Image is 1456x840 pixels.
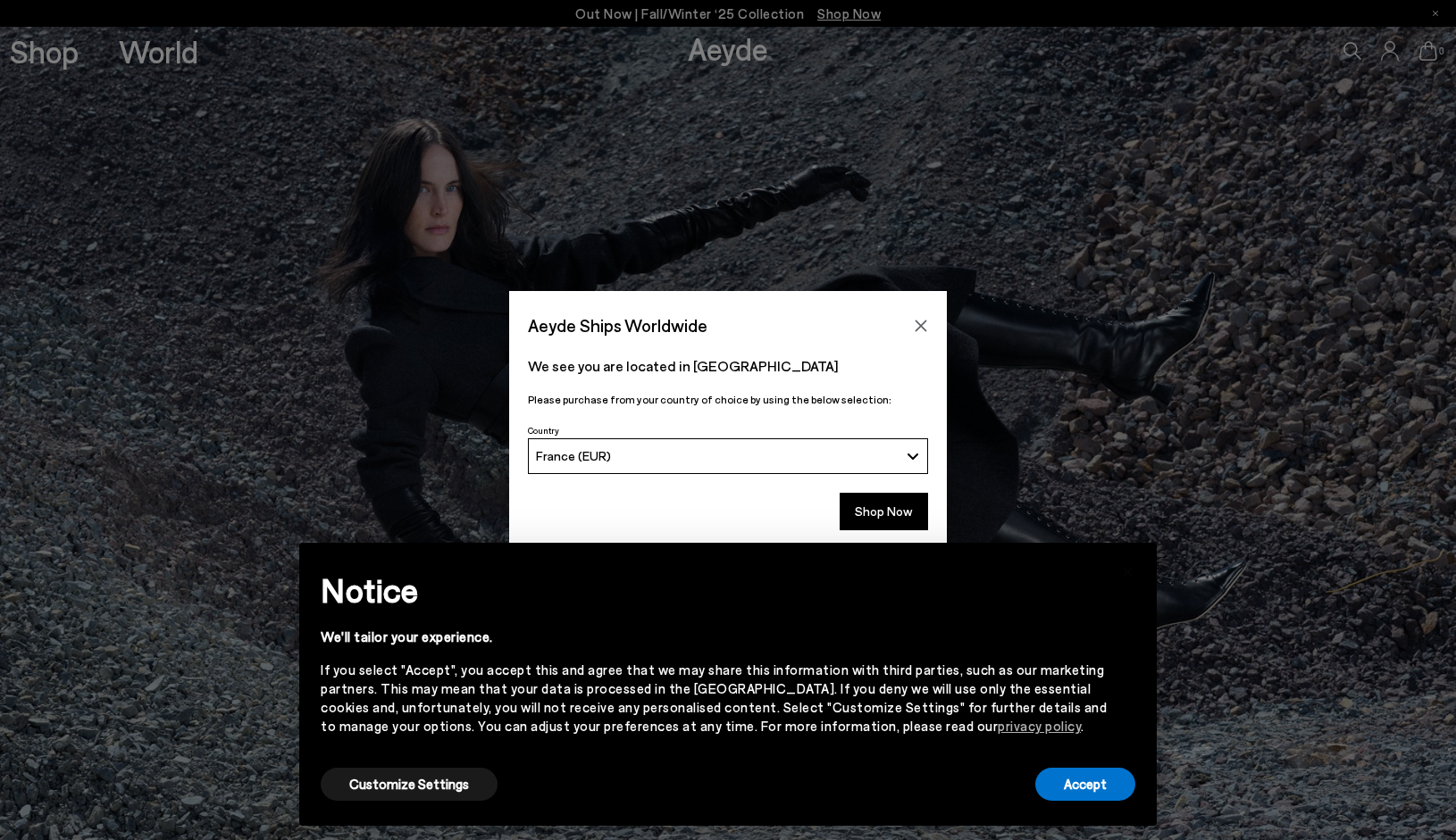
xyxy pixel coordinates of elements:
[321,628,1107,646] div: We'll tailor your experience.
[1107,548,1150,591] button: Close this notice
[321,661,1107,736] div: If you select "Accept", you accept this and agree that we may share this information with third p...
[998,718,1081,734] a: privacy policy
[528,425,559,436] span: Country
[321,768,498,801] button: Customize Settings
[528,310,707,341] span: Aeyde Ships Worldwide
[321,567,1107,613] h2: Notice
[536,448,611,463] span: France (EUR)
[528,355,928,377] p: We see you are located in [GEOGRAPHIC_DATA]
[840,493,928,530] button: Shop Now
[1035,768,1135,801] button: Accept
[1122,556,1134,582] span: ×
[908,312,934,339] button: Close
[528,391,928,408] p: Please purchase from your country of choice by using the below selection:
